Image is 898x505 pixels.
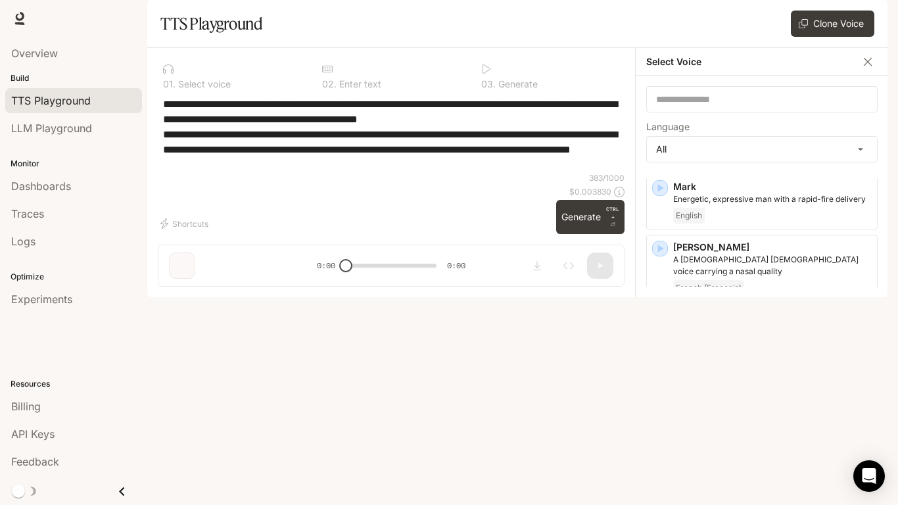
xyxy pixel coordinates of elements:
span: English [673,208,705,224]
button: Clone Voice [791,11,874,37]
div: Open Intercom Messenger [853,460,885,492]
p: ⏎ [606,205,619,229]
p: A French male voice carrying a nasal quality [673,254,872,277]
p: 0 2 . [322,80,337,89]
p: [PERSON_NAME] [673,241,872,254]
p: Language [646,122,690,132]
div: All [647,137,877,162]
button: GenerateCTRL +⏎ [556,200,625,234]
p: Generate [496,80,538,89]
p: Select voice [176,80,231,89]
p: 0 3 . [481,80,496,89]
p: CTRL + [606,205,619,221]
button: Shortcuts [158,213,214,234]
p: 0 1 . [163,80,176,89]
h1: TTS Playground [160,11,262,37]
p: Enter text [337,80,381,89]
p: Mark [673,180,872,193]
span: French (Français) [673,280,744,296]
p: Energetic, expressive man with a rapid-fire delivery [673,193,872,205]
